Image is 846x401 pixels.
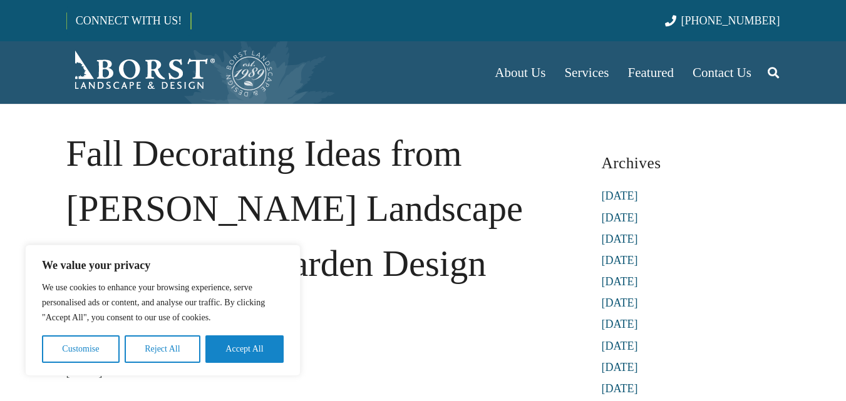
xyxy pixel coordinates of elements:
p: We value your privacy [42,258,284,273]
a: [DATE] [602,297,638,309]
a: [DATE] [602,211,638,224]
span: Featured [628,65,674,80]
span: Contact Us [693,65,751,80]
a: Services [555,41,618,104]
a: [DATE] [602,254,638,266]
a: [PHONE_NUMBER] [665,14,780,27]
button: Reject All [125,335,200,363]
a: [DATE] [602,275,638,288]
button: Accept All [205,335,284,363]
button: Customise [42,335,120,363]
a: [DATE] [602,318,638,330]
a: [DATE] [602,233,638,245]
div: We value your privacy [25,245,301,376]
h3: Archives [602,149,780,177]
a: [DATE] [602,382,638,395]
a: [DATE] [602,361,638,373]
a: [DATE] [602,190,638,202]
p: We use cookies to enhance your browsing experience, serve personalised ads or content, and analys... [42,280,284,325]
a: Borst-Logo [66,48,274,98]
a: Contact Us [683,41,761,104]
a: Search [761,57,786,88]
span: [PHONE_NUMBER] [681,14,780,27]
a: About Us [485,41,555,104]
a: [DATE] [602,340,638,352]
span: Services [564,65,609,80]
a: Featured [619,41,683,104]
span: About Us [495,65,545,80]
h1: Fall Decorating Ideas from [PERSON_NAME] Landscape and Design’s Garden Design Services [66,126,566,346]
a: CONNECT WITH US! [67,6,190,36]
